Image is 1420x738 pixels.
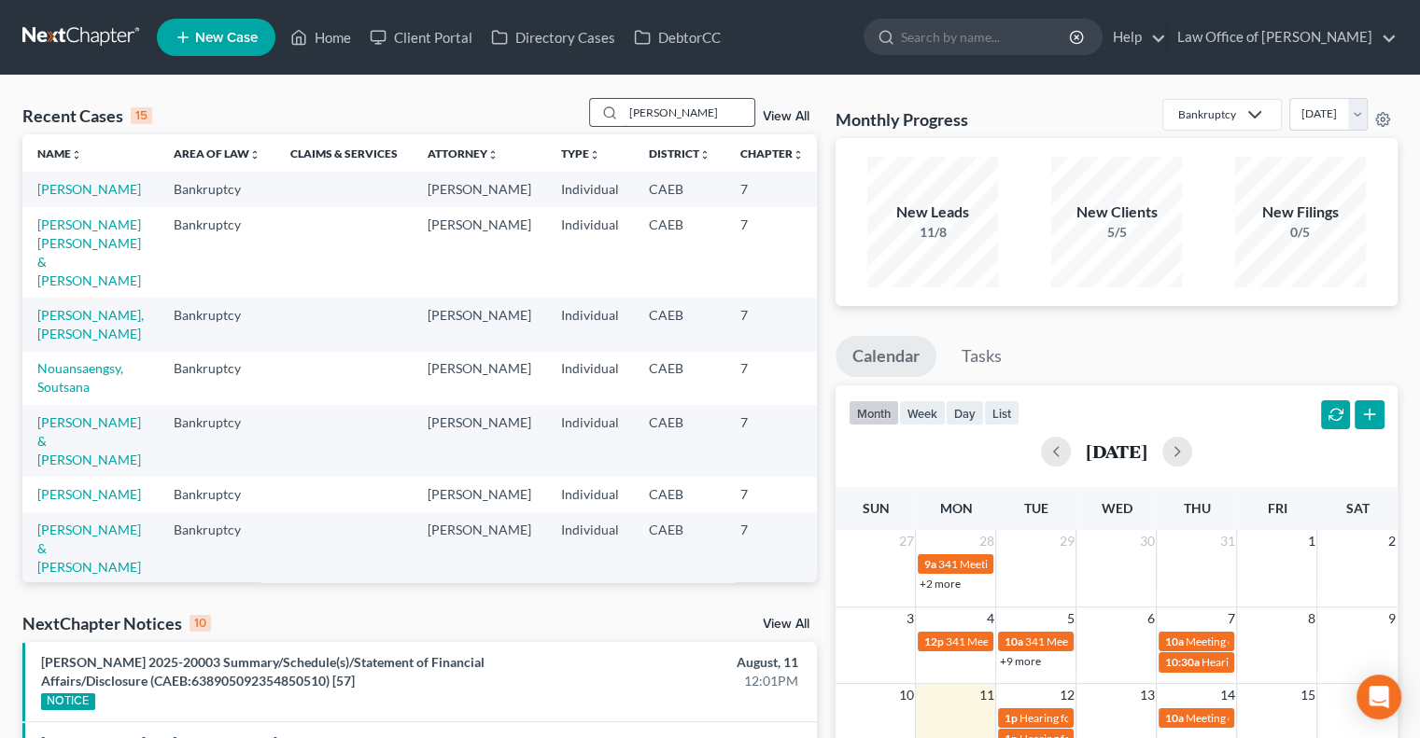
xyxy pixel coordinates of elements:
span: 10a [1004,634,1022,648]
div: NOTICE [41,693,95,710]
td: 7 [725,405,819,477]
td: 7 [725,512,819,584]
span: 4 [984,607,995,630]
span: Sun [862,500,889,516]
td: Individual [546,172,634,206]
a: +2 more [919,577,960,591]
div: New Clients [1051,202,1182,223]
a: [PERSON_NAME] & [PERSON_NAME] [37,414,141,467]
td: Individual [546,207,634,298]
td: [PERSON_NAME] [413,207,546,298]
div: 0/5 [1235,223,1366,242]
a: Client Portal [360,21,482,54]
td: 7 [725,172,819,206]
span: 5 [1064,607,1076,630]
td: CAEB [634,352,725,405]
td: [PERSON_NAME] [413,405,546,477]
span: 341 Meeting for [PERSON_NAME] [945,634,1113,648]
td: 7 [725,207,819,298]
td: CAEB [634,405,725,477]
a: Nouansaengsy, Soutsana [37,360,123,395]
span: 341 Meeting for [PERSON_NAME] [1024,634,1192,648]
span: Sat [1345,500,1369,516]
a: Districtunfold_more [649,146,710,160]
span: Wed [1101,500,1132,516]
a: Area of Lawunfold_more [174,146,260,160]
span: 9 [1386,607,1398,630]
td: [PERSON_NAME] [413,512,546,584]
a: Attorneyunfold_more [428,146,499,160]
span: Mon [939,500,972,516]
td: CAEB [634,172,725,206]
div: 5/5 [1051,223,1182,242]
i: unfold_more [71,149,82,160]
div: New Filings [1235,202,1366,223]
td: [PERSON_NAME] [413,477,546,511]
span: 341 Meeting for [PERSON_NAME] & [PERSON_NAME] [937,557,1204,571]
td: CAEB [634,477,725,511]
div: August, 11 [558,653,798,672]
a: DebtorCC [625,21,730,54]
td: Bankruptcy [159,477,275,511]
span: 10a [1164,634,1183,648]
span: 3 [904,607,915,630]
td: [PERSON_NAME] [413,352,546,405]
span: 30 [1137,530,1156,552]
td: Bankruptcy [159,207,275,298]
a: [PERSON_NAME] [37,181,141,197]
td: Bankruptcy [159,298,275,351]
td: [PERSON_NAME] [413,172,546,206]
i: unfold_more [249,149,260,160]
button: list [984,400,1019,425]
a: Law Office of [PERSON_NAME] [1168,21,1397,54]
span: Fri [1267,500,1286,516]
td: 7 [725,298,819,351]
span: 15 [1298,684,1316,706]
div: 10 [190,615,211,632]
div: NextChapter Notices [22,612,211,634]
a: Calendar [836,336,936,377]
td: Individual [546,512,634,584]
span: Thu [1183,500,1210,516]
td: Bankruptcy [159,172,275,206]
span: Hearing for [PERSON_NAME] [1201,655,1346,669]
button: month [849,400,899,425]
span: 8 [1305,607,1316,630]
span: 1p [1004,711,1017,725]
a: Nameunfold_more [37,146,82,160]
span: 10 [896,684,915,706]
th: Claims & Services [275,134,413,172]
a: Chapterunfold_more [740,146,804,160]
span: 12p [923,634,943,648]
div: 12:01PM [558,672,798,690]
a: View All [763,618,809,631]
a: Help [1104,21,1166,54]
i: unfold_more [699,149,710,160]
td: 7 [725,477,819,511]
span: New Case [195,31,258,45]
div: Recent Cases [22,104,152,127]
span: 10a [1164,711,1183,725]
div: Bankruptcy [1178,106,1236,122]
button: day [946,400,984,425]
span: 2 [1386,530,1398,552]
td: [PERSON_NAME] [413,298,546,351]
td: Individual [546,405,634,477]
a: Tasks [945,336,1019,377]
a: [PERSON_NAME], [PERSON_NAME] [37,307,144,341]
td: Bankruptcy [159,352,275,405]
span: 14 [1217,684,1236,706]
a: Typeunfold_more [561,146,600,160]
h2: [DATE] [1086,441,1147,461]
span: 12 [1057,684,1076,706]
td: 7 [725,352,819,405]
a: [PERSON_NAME] & [PERSON_NAME] [37,522,141,575]
td: Individual [546,352,634,405]
td: CAEB [634,207,725,298]
a: +9 more [999,654,1040,668]
span: 11 [977,684,995,706]
div: Open Intercom Messenger [1357,675,1401,719]
button: week [899,400,946,425]
span: 9a [923,557,935,571]
input: Search by name... [901,20,1072,54]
